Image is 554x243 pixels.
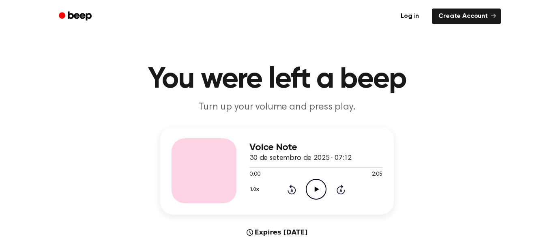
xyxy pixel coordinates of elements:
[249,142,382,153] h3: Voice Note
[393,7,427,26] a: Log in
[249,183,262,196] button: 1.0x
[249,155,352,162] span: 30 de setembro de 2025 · 07:12
[53,9,99,24] a: Beep
[372,170,382,179] span: 2:05
[121,101,433,114] p: Turn up your volume and press play.
[249,170,260,179] span: 0:00
[432,9,501,24] a: Create Account
[247,228,308,237] div: Expires [DATE]
[69,65,485,94] h1: You were left a beep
